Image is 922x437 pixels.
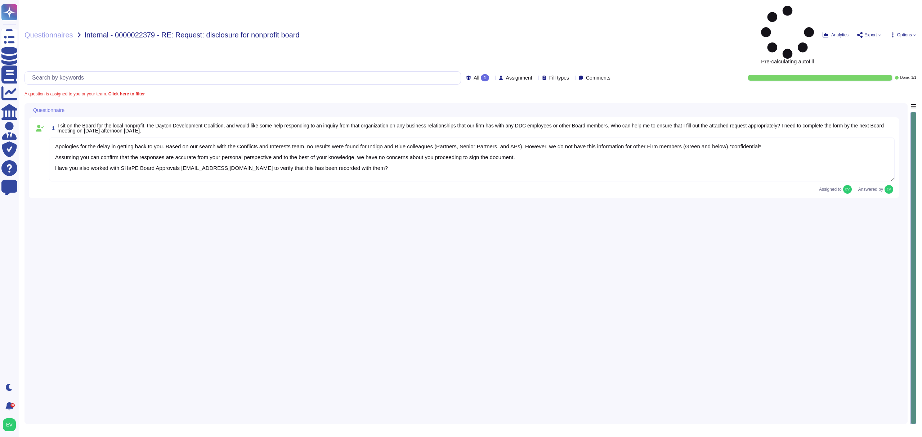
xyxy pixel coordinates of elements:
img: user [843,185,852,194]
span: Analytics [831,33,849,37]
span: A question is assigned to you or your team. [24,92,145,96]
div: 1 [481,74,489,81]
span: Assigned to [819,185,855,194]
span: Options [897,33,912,37]
input: Search by keywords [28,72,461,84]
b: Click here to filter [107,91,145,96]
span: Export [864,33,877,37]
div: 9+ [10,403,15,407]
span: Internal - 0000022379 - RE: Request: disclosure for nonprofit board [85,31,300,39]
textarea: Apologies for the delay in getting back to you. Based on our search with the Conflicts and Intere... [49,138,895,181]
span: Questionnaires [24,31,73,39]
span: Comments [586,75,610,80]
img: user [3,418,16,431]
button: user [1,417,21,433]
span: Fill types [549,75,569,80]
span: I sit on the Board for the local nonprofit, the Dayton Development Coalition, and would like some... [58,123,884,134]
span: Pre-calculating autofill [761,6,814,64]
span: Answered by [858,187,883,192]
button: Analytics [823,32,849,38]
span: Assignment [506,75,532,80]
span: All [474,75,479,80]
span: Done: [900,76,910,80]
span: 1 [49,126,55,131]
img: user [885,185,893,194]
span: Questionnaire [33,108,64,113]
span: 1 / 1 [911,76,916,80]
